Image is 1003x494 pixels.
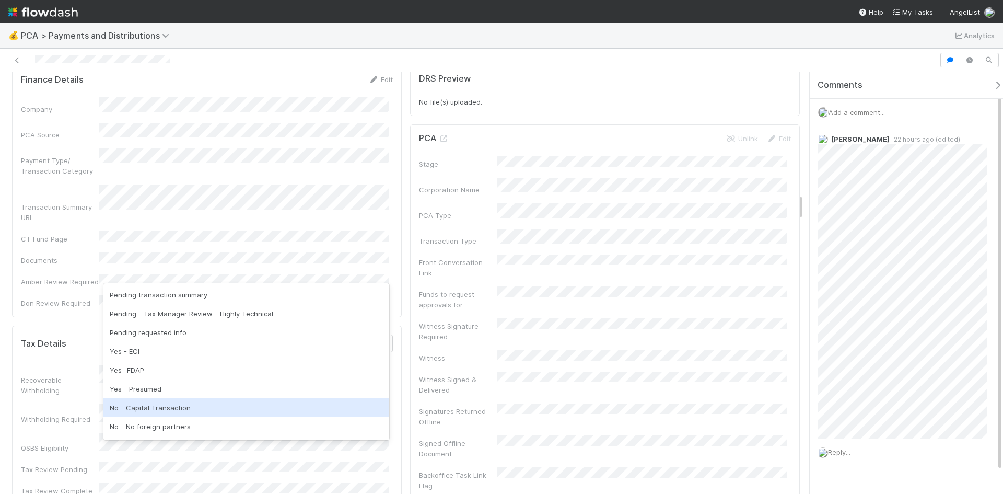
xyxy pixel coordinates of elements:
div: Pending transaction summary [103,285,389,304]
h5: DRS Preview [419,74,471,84]
div: Stage [419,159,497,169]
h5: Tax Details [21,339,66,349]
div: Pending - Tax Manager Review - Highly Technical [103,304,389,323]
div: Corporation Name [419,185,497,195]
a: Analytics [953,29,995,42]
div: Transaction Type [419,236,497,246]
a: Edit [368,75,393,84]
h5: PCA [419,133,449,144]
div: QSBS Eligibility [21,443,99,453]
div: Front Conversation Link [419,257,497,278]
div: Company [21,104,99,114]
div: No - Capital Transaction [103,398,389,417]
div: Amber Review Required [21,277,99,287]
img: avatar_e41e7ae5-e7d9-4d8d-9f56-31b0d7a2f4fd.png [818,107,829,118]
div: CT Fund Page [21,234,99,244]
a: Unlink [726,134,758,143]
div: No file(s) uploaded. [419,74,791,107]
div: Recoverable Withholding [21,375,99,396]
img: avatar_e41e7ae5-e7d9-4d8d-9f56-31b0d7a2f4fd.png [818,447,828,458]
img: logo-inverted-e16ddd16eac7371096b0.svg [8,3,78,21]
a: My Tasks [892,7,933,17]
div: Witness [419,353,497,363]
div: Don Review Required [21,298,99,308]
div: Backoffice Task Link Flag [419,470,497,491]
span: 22 hours ago (edited) [890,135,960,143]
div: No - No foreign partners [103,417,389,436]
div: Witness Signature Required [419,321,497,342]
span: My Tasks [892,8,933,16]
div: Yes - ECI [103,342,389,361]
div: Witness Signed & Delivered [419,374,497,395]
span: Reply... [828,448,850,456]
h5: Finance Details [21,75,84,85]
img: avatar_87e1a465-5456-4979-8ac4-f0cdb5bbfe2d.png [818,134,828,144]
img: avatar_e41e7ae5-e7d9-4d8d-9f56-31b0d7a2f4fd.png [984,7,995,18]
div: PCA Source [21,130,99,140]
div: Help [858,7,883,17]
div: Yes- FDAP [103,361,389,380]
span: Comments [818,80,862,90]
div: Payment Type/ Transaction Category [21,155,99,176]
div: Documents [21,255,99,266]
div: Yes - Presumed [103,380,389,398]
div: Tax Review Pending [21,464,99,475]
span: Add a comment... [829,108,885,117]
div: Signed Offline Document [419,438,497,459]
div: Signatures Returned Offline [419,406,497,427]
span: 💰 [8,31,19,40]
span: [PERSON_NAME] [831,135,890,143]
div: Pending requested info [103,323,389,342]
span: AngelList [950,8,980,16]
div: Transaction Summary URL [21,202,99,223]
div: Withholding Required [21,414,99,424]
div: No - Foreign asset [103,436,389,455]
div: Funds to request approvals for [419,289,497,310]
a: Edit [766,134,791,143]
div: PCA Type [419,210,497,221]
span: PCA > Payments and Distributions [21,30,174,41]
